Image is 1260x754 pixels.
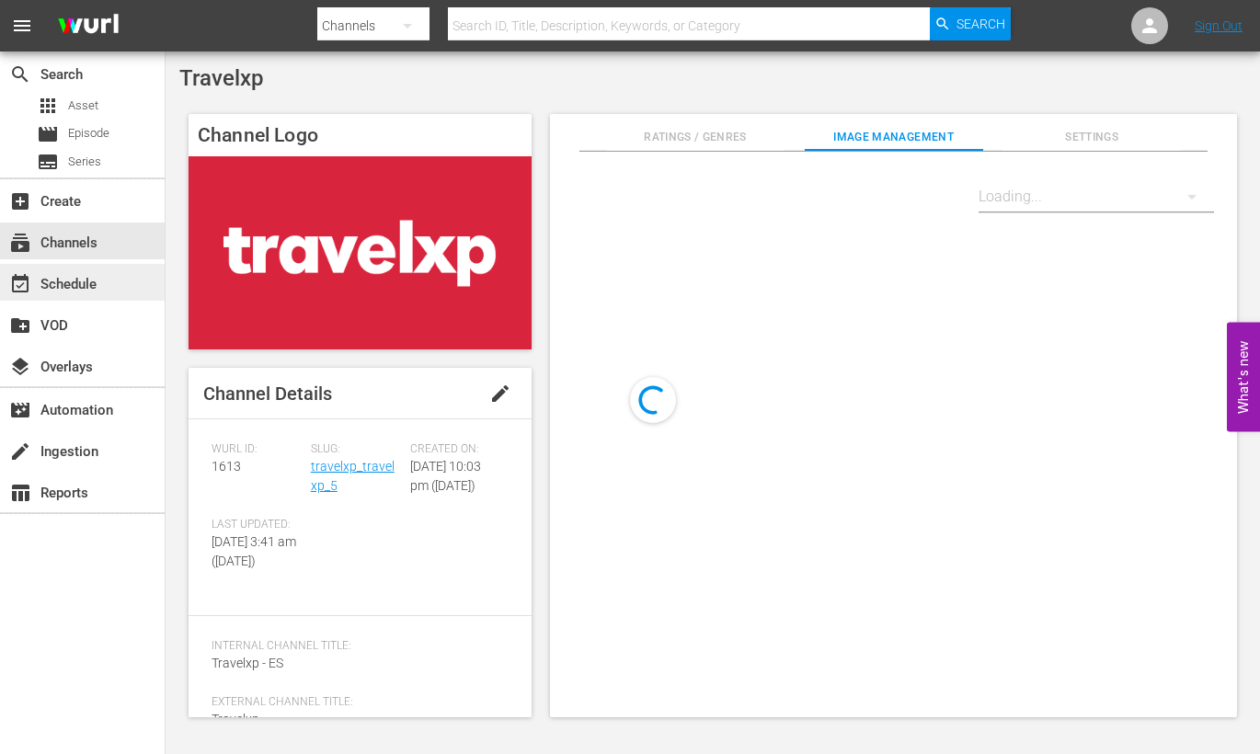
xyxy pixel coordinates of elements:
span: Create [9,190,31,212]
span: Channel Details [203,383,332,405]
span: Overlays [9,356,31,378]
a: travelxp_travelxp_5 [311,459,395,493]
button: Open Feedback Widget [1227,323,1260,432]
span: [DATE] 3:41 am ([DATE]) [212,534,296,568]
span: Travelxp [212,712,259,726]
span: Automation [9,399,31,421]
span: Settings [1002,128,1181,147]
img: ans4CAIJ8jUAAAAAAAAAAAAAAAAAAAAAAAAgQb4GAAAAAAAAAAAAAAAAAAAAAAAAJMjXAAAAAAAAAAAAAAAAAAAAAAAAgAT5G... [44,5,132,48]
span: Search [956,7,1005,40]
span: Reports [9,482,31,504]
span: External Channel Title: [212,695,499,710]
span: Ratings / Genres [606,128,785,147]
img: Travelxp [189,156,532,349]
button: edit [478,371,522,416]
span: Internal Channel Title: [212,639,499,654]
span: Asset [37,95,59,117]
h4: Channel Logo [189,114,532,156]
span: Episode [68,124,109,143]
span: Travelxp - ES [212,656,283,670]
button: Search [930,7,1011,40]
span: Travelxp [179,65,263,91]
span: Schedule [9,273,31,295]
span: Ingestion [9,440,31,463]
span: Image Management [805,128,983,147]
span: Asset [68,97,98,115]
span: menu [11,15,33,37]
span: Series [68,153,101,171]
span: Episode [37,123,59,145]
span: Series [37,151,59,173]
span: Last Updated: [212,518,302,532]
span: [DATE] 10:03 pm ([DATE]) [410,459,481,493]
span: Slug: [311,442,401,457]
span: Search [9,63,31,86]
span: Created On: [410,442,500,457]
span: VOD [9,314,31,337]
span: Channels [9,232,31,254]
span: Wurl ID: [212,442,302,457]
a: Sign Out [1195,18,1243,33]
span: 1613 [212,459,241,474]
span: edit [489,383,511,405]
